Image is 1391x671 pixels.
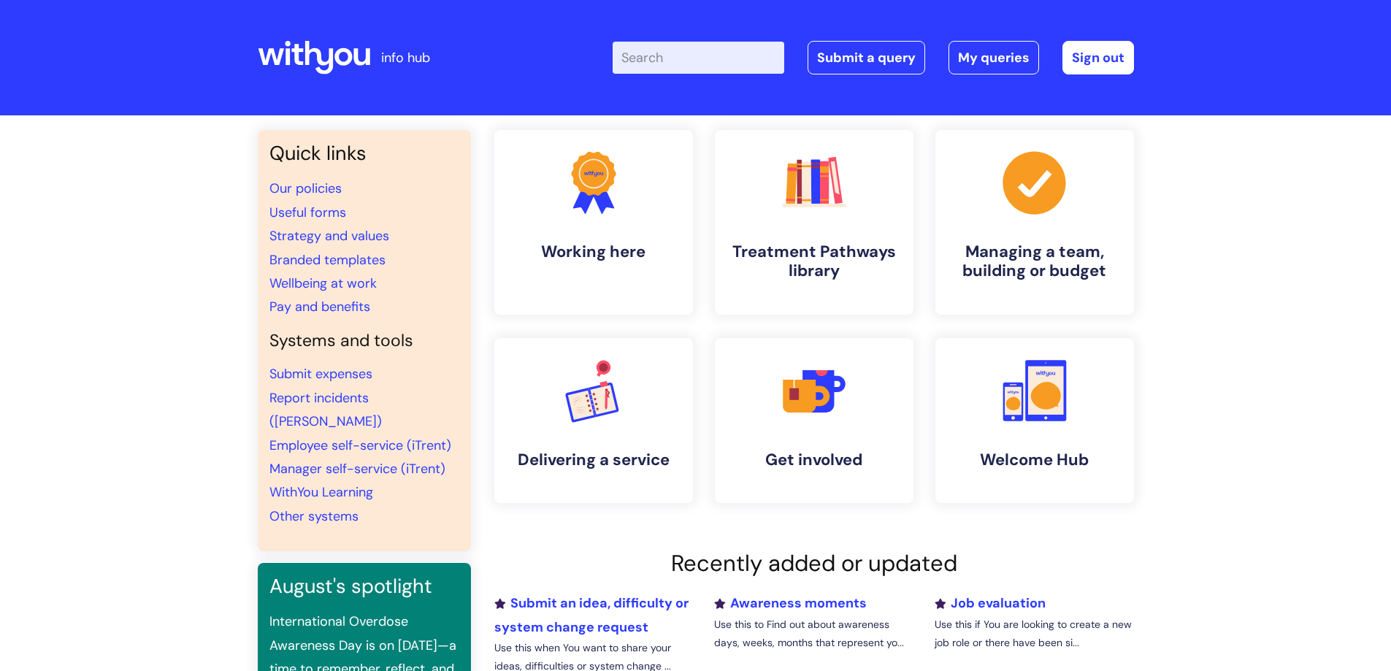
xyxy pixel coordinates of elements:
[269,389,382,430] a: Report incidents ([PERSON_NAME])
[269,507,359,525] a: Other systems
[269,460,445,478] a: Manager self-service (iTrent)
[727,242,902,281] h4: Treatment Pathways library
[269,204,346,221] a: Useful forms
[613,41,1134,74] div: | -
[947,450,1122,469] h4: Welcome Hub
[269,251,386,269] a: Branded templates
[935,338,1134,503] a: Welcome Hub
[715,130,913,315] a: Treatment Pathways library
[494,130,693,315] a: Working here
[808,41,925,74] a: Submit a query
[269,437,451,454] a: Employee self-service (iTrent)
[935,616,1133,652] p: Use this if You are looking to create a new job role or there have been si...
[935,130,1134,315] a: Managing a team, building or budget
[506,242,681,261] h4: Working here
[269,575,459,598] h3: August's spotlight
[269,365,372,383] a: Submit expenses
[381,46,430,69] p: info hub
[935,594,1046,612] a: Job evaluation
[1062,41,1134,74] a: Sign out
[269,180,342,197] a: Our policies
[613,42,784,74] input: Search
[727,450,902,469] h4: Get involved
[714,616,913,652] p: Use this to Find out about awareness days, weeks, months that represent yo...
[269,483,373,501] a: WithYou Learning
[494,338,693,503] a: Delivering a service
[715,338,913,503] a: Get involved
[947,242,1122,281] h4: Managing a team, building or budget
[714,594,867,612] a: Awareness moments
[269,142,459,165] h3: Quick links
[506,450,681,469] h4: Delivering a service
[949,41,1039,74] a: My queries
[269,331,459,351] h4: Systems and tools
[494,550,1134,577] h2: Recently added or updated
[494,594,689,635] a: Submit an idea, difficulty or system change request
[269,227,389,245] a: Strategy and values
[269,298,370,315] a: Pay and benefits
[269,275,377,292] a: Wellbeing at work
